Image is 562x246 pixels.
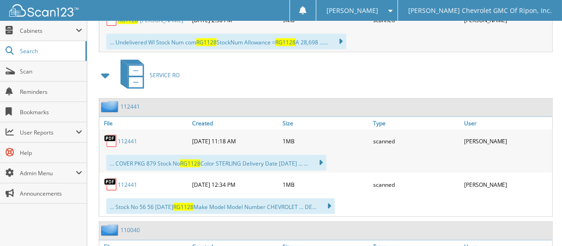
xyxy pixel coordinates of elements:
[462,117,552,129] a: User
[106,198,335,214] div: ... Stock No 56 56 [DATE] Make Model Model Number CHEVROLET ... DE...
[150,71,180,79] span: SERVICE RO
[104,134,118,148] img: PDF.png
[462,132,552,150] div: [PERSON_NAME]
[371,132,462,150] div: scanned
[280,132,371,150] div: 1MB
[121,103,140,111] a: 112441
[196,38,217,46] span: RG1128
[190,175,280,194] div: [DATE] 12:34 PM
[190,132,280,150] div: [DATE] 11:18 AM
[20,169,76,177] span: Admin Menu
[106,34,346,49] div: ... Undelivered WI Stock Num com StockNum Allowance = A 28,698 ......
[280,117,371,129] a: Size
[180,160,200,167] span: RG1128
[115,57,180,93] a: SERVICE RO
[20,108,82,116] span: Bookmarks
[275,38,296,46] span: RG1128
[20,47,81,55] span: Search
[371,175,462,194] div: scanned
[20,27,76,35] span: Cabinets
[190,117,280,129] a: Created
[104,178,118,191] img: PDF.png
[9,4,79,17] img: scan123-logo-white.svg
[118,137,137,145] a: 112441
[462,175,552,194] div: [PERSON_NAME]
[280,175,371,194] div: 1MB
[408,8,552,13] span: [PERSON_NAME] Chevrolet GMC Of Ripon, Inc.
[101,101,121,112] img: folder2.png
[173,203,193,211] span: RG1128
[20,149,82,157] span: Help
[106,155,326,171] div: ... COVER PKG 879 Stock No Color STERLING Delivery Date [DATE] ... ...
[327,8,379,13] span: [PERSON_NAME]
[20,88,82,96] span: Reminders
[99,117,190,129] a: File
[20,129,76,136] span: User Reports
[118,181,137,189] a: 112441
[516,202,562,246] iframe: Chat Widget
[101,224,121,236] img: folder2.png
[371,117,462,129] a: Type
[20,190,82,197] span: Announcements
[20,68,82,75] span: Scan
[121,226,140,234] a: 110040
